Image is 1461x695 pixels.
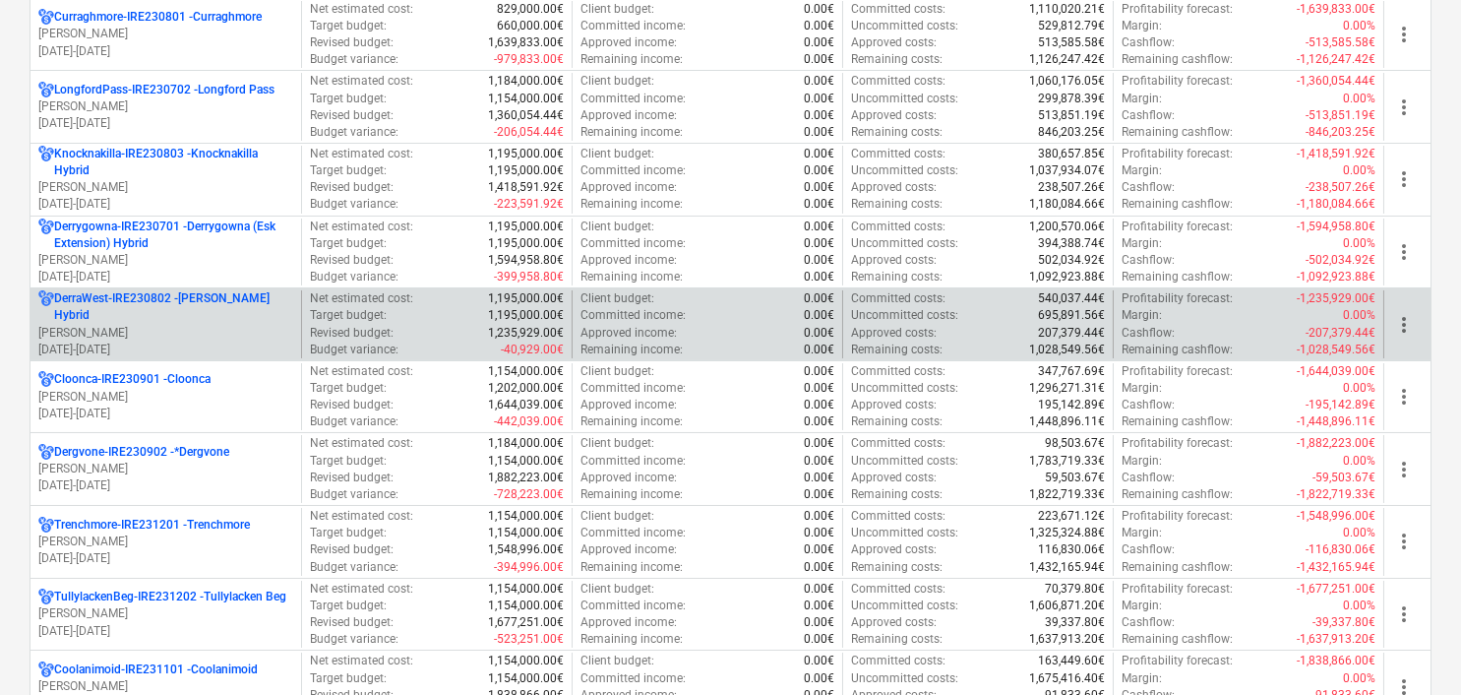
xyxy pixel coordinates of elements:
p: 0.00€ [804,508,834,525]
p: Remaining costs : [851,196,943,213]
div: Project has multi currencies enabled [38,589,54,605]
p: Margin : [1122,525,1162,541]
p: 513,585.58€ [1038,34,1105,51]
div: Project has multi currencies enabled [38,146,54,179]
p: 0.00% [1343,380,1375,397]
p: TullylackenBeg-IRE231202 - Tullylacken Beg [54,589,286,605]
p: Uncommitted costs : [851,18,958,34]
p: Committed costs : [851,73,945,90]
p: 1,195,000.00€ [488,162,564,179]
p: Remaining costs : [851,51,943,68]
p: Target budget : [310,453,387,470]
p: Budget variance : [310,486,398,503]
p: 1,325,324.88€ [1029,525,1105,541]
p: Margin : [1122,18,1162,34]
p: 529,812.79€ [1038,18,1105,34]
p: 0.00€ [804,219,834,235]
p: Target budget : [310,18,387,34]
p: [PERSON_NAME] [38,461,293,477]
p: Approved costs : [851,107,937,124]
p: -1,180,084.66€ [1297,196,1375,213]
p: Committed income : [580,453,686,470]
p: -59,503.67€ [1312,470,1375,486]
p: [DATE] - [DATE] [38,406,293,422]
p: -846,203.25€ [1306,124,1375,141]
div: Curraghmore-IRE230801 -Curraghmore[PERSON_NAME][DATE]-[DATE] [38,9,293,59]
div: DerraWest-IRE230802 -[PERSON_NAME] Hybrid[PERSON_NAME][DATE]-[DATE] [38,290,293,358]
p: Approved income : [580,397,677,413]
p: 1,184,000.00€ [488,73,564,90]
p: -513,585.58€ [1306,34,1375,51]
p: Approved income : [580,107,677,124]
p: Revised budget : [310,107,394,124]
div: Project has multi currencies enabled [38,662,54,678]
p: 0.00€ [804,380,834,397]
p: Remaining costs : [851,342,943,358]
p: Revised budget : [310,470,394,486]
p: -979,833.00€ [494,51,564,68]
p: Remaining cashflow : [1122,413,1233,430]
p: Margin : [1122,307,1162,324]
p: Committed income : [580,162,686,179]
p: Net estimated cost : [310,508,413,525]
p: 1,639,833.00€ [488,34,564,51]
p: Remaining income : [580,269,683,285]
p: -223,591.92€ [494,196,564,213]
p: [PERSON_NAME] [38,678,293,695]
p: Dergvone-IRE230902 - *Dergvone [54,444,229,461]
p: Remaining cashflow : [1122,124,1233,141]
div: Cloonca-IRE230901 -Cloonca[PERSON_NAME][DATE]-[DATE] [38,371,293,421]
p: -1,548,996.00€ [1297,508,1375,525]
p: 695,891.56€ [1038,307,1105,324]
p: Uncommitted costs : [851,235,958,252]
p: [DATE] - [DATE] [38,196,293,213]
p: Margin : [1122,91,1162,107]
p: Client budget : [580,363,654,380]
p: 0.00€ [804,196,834,213]
p: -206,054.44€ [494,124,564,141]
p: 1,644,039.00€ [488,397,564,413]
p: 1,037,934.07€ [1029,162,1105,179]
p: 1,154,000.00€ [488,453,564,470]
p: Profitability forecast : [1122,73,1233,90]
p: Committed costs : [851,508,945,525]
p: 195,142.89€ [1038,397,1105,413]
p: Cashflow : [1122,107,1175,124]
p: Cashflow : [1122,252,1175,269]
p: 1,154,000.00€ [488,508,564,525]
p: Committed costs : [851,1,945,18]
p: 0.00€ [804,413,834,430]
p: Approved income : [580,252,677,269]
p: Remaining income : [580,51,683,68]
p: Remaining cashflow : [1122,269,1233,285]
p: Remaining costs : [851,486,943,503]
p: Profitability forecast : [1122,290,1233,307]
p: [DATE] - [DATE] [38,550,293,567]
p: Committed costs : [851,435,945,452]
p: -1,822,719.33€ [1297,486,1375,503]
span: more_vert [1392,167,1416,191]
p: -1,126,247.42€ [1297,51,1375,68]
p: Remaining costs : [851,124,943,141]
p: 299,878.39€ [1038,91,1105,107]
p: Margin : [1122,380,1162,397]
p: Target budget : [310,525,387,541]
p: 0.00% [1343,307,1375,324]
p: 0.00% [1343,453,1375,470]
p: Net estimated cost : [310,290,413,307]
p: 1,110,020.21€ [1029,1,1105,18]
p: 0.00% [1343,162,1375,179]
p: -1,028,549.56€ [1297,342,1375,358]
p: 0.00% [1343,235,1375,252]
p: 1,882,223.00€ [488,470,564,486]
p: -1,448,896.11€ [1297,413,1375,430]
p: Client budget : [580,73,654,90]
p: Target budget : [310,235,387,252]
p: Knocknakilla-IRE230803 - Knocknakilla Hybrid [54,146,293,179]
p: Revised budget : [310,34,394,51]
p: Remaining costs : [851,269,943,285]
p: 1,195,000.00€ [488,146,564,162]
p: [PERSON_NAME] [38,605,293,622]
p: Client budget : [580,290,654,307]
p: 59,503.67€ [1045,470,1105,486]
